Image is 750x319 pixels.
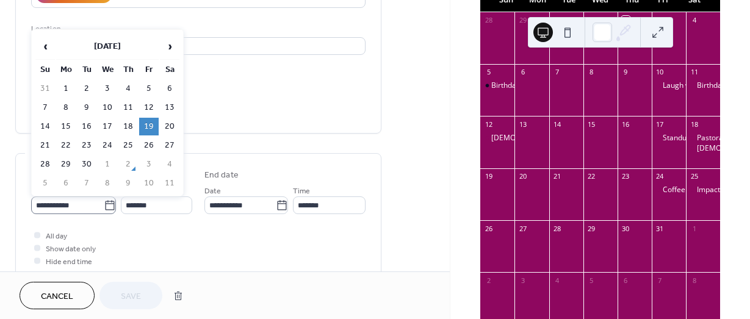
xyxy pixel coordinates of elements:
[35,156,55,173] td: 28
[139,80,159,98] td: 5
[35,118,55,135] td: 14
[118,118,138,135] td: 18
[46,256,92,268] span: Hide end time
[293,185,310,198] span: Time
[690,172,699,181] div: 25
[35,174,55,192] td: 5
[139,99,159,116] td: 12
[621,172,630,181] div: 23
[491,133,615,143] div: [DEMOGRAPHIC_DATA] Anniversary
[118,80,138,98] td: 4
[41,290,73,303] span: Cancel
[77,156,96,173] td: 30
[118,156,138,173] td: 2
[98,174,117,192] td: 8
[652,81,686,91] div: Laugh with Pastor Jolley
[621,120,630,129] div: 16
[56,99,76,116] td: 8
[56,137,76,154] td: 22
[160,156,179,173] td: 4
[652,133,686,143] div: Standup Clean Comedy
[655,16,665,25] div: 3
[46,230,67,243] span: All day
[491,81,561,91] div: Birthday Celebration
[652,185,686,195] div: Coffee and Comedy
[621,224,630,233] div: 30
[31,23,363,35] div: Location
[56,156,76,173] td: 29
[553,68,562,77] div: 7
[480,81,514,91] div: Birthday Celebration
[484,68,493,77] div: 5
[98,80,117,98] td: 3
[686,133,720,143] div: Pastoral Anniversary
[484,16,493,25] div: 28
[518,16,527,25] div: 29
[77,118,96,135] td: 16
[686,81,720,91] div: Birthday Celebration
[518,172,527,181] div: 20
[518,68,527,77] div: 6
[160,174,179,192] td: 11
[98,118,117,135] td: 17
[484,120,493,129] div: 12
[655,172,665,181] div: 24
[553,120,562,129] div: 14
[118,137,138,154] td: 25
[35,61,55,79] th: Su
[139,118,159,135] td: 19
[139,137,159,154] td: 26
[655,120,665,129] div: 17
[663,185,730,195] div: Coffee and Comedy
[690,224,699,233] div: 1
[587,276,596,285] div: 5
[160,118,179,135] td: 20
[655,276,665,285] div: 7
[484,276,493,285] div: 2
[160,99,179,116] td: 13
[160,80,179,98] td: 6
[690,120,699,129] div: 18
[139,61,159,79] th: Fr
[139,174,159,192] td: 10
[160,34,179,59] span: ›
[621,68,630,77] div: 9
[20,282,95,309] button: Cancel
[690,276,699,285] div: 8
[686,143,720,154] div: Gospel Comedy Show
[484,224,493,233] div: 26
[663,133,742,143] div: Standup Clean Comedy
[98,137,117,154] td: 24
[587,172,596,181] div: 22
[77,137,96,154] td: 23
[56,34,159,60] th: [DATE]
[118,99,138,116] td: 11
[98,61,117,79] th: We
[690,68,699,77] div: 11
[204,169,239,182] div: End date
[553,172,562,181] div: 21
[160,137,179,154] td: 27
[98,156,117,173] td: 1
[655,68,665,77] div: 10
[204,185,221,198] span: Date
[139,156,159,173] td: 3
[56,80,76,98] td: 1
[480,133,514,143] div: Church Anniversary
[553,276,562,285] div: 4
[35,99,55,116] td: 7
[35,137,55,154] td: 21
[77,80,96,98] td: 2
[518,120,527,129] div: 13
[77,174,96,192] td: 7
[35,80,55,98] td: 31
[686,185,720,195] div: Impact Christian Center
[98,99,117,116] td: 10
[118,61,138,79] th: Th
[621,276,630,285] div: 6
[46,243,96,256] span: Show date only
[587,68,596,77] div: 8
[621,16,630,25] div: 2
[56,174,76,192] td: 6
